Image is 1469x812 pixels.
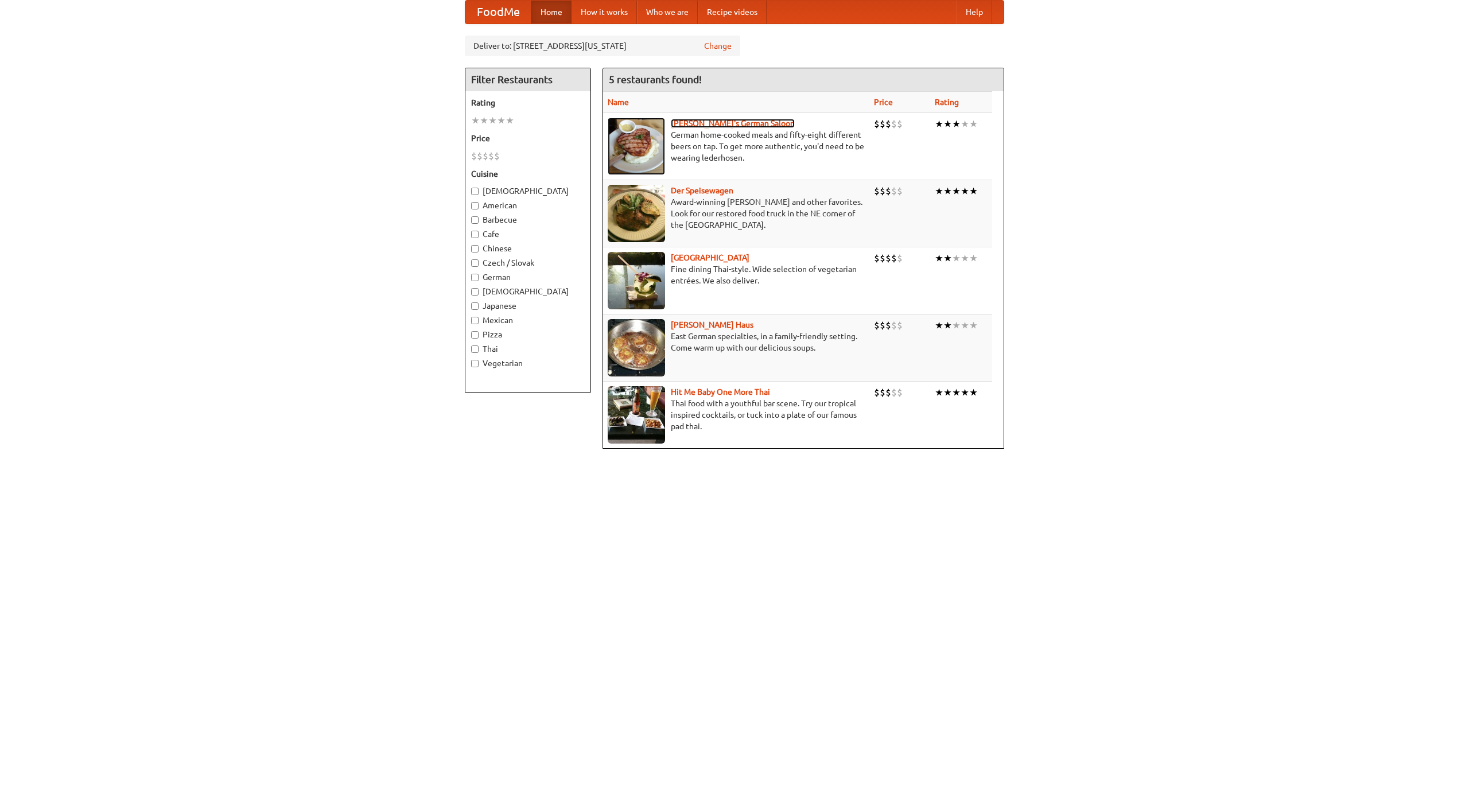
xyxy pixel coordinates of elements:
img: speisewagen.jpg [608,185,665,242]
li: ★ [943,118,952,130]
li: ★ [935,118,943,130]
input: German [471,274,479,281]
a: Der Speisewagen [671,186,733,195]
li: $ [897,386,903,399]
p: Thai food with a youthful bar scene. Try our tropical inspired cocktails, or tuck into a plate of... [608,398,865,432]
li: ★ [935,252,943,265]
li: $ [874,185,880,197]
a: Price [874,98,893,107]
li: ★ [961,319,969,332]
li: $ [885,319,891,332]
li: ★ [943,185,952,197]
li: ★ [497,114,506,127]
li: $ [880,319,885,332]
p: Fine dining Thai-style. Wide selection of vegetarian entrées. We also deliver. [608,263,865,286]
li: ★ [961,185,969,197]
li: $ [880,252,885,265]
li: $ [897,185,903,197]
li: $ [885,386,891,399]
b: [GEOGRAPHIC_DATA] [671,253,749,262]
li: ★ [952,185,961,197]
li: $ [897,319,903,332]
li: $ [494,150,500,162]
li: ★ [935,319,943,332]
li: $ [891,252,897,265]
img: esthers.jpg [608,118,665,175]
li: $ [891,185,897,197]
input: Chinese [471,245,479,252]
label: Pizza [471,329,585,340]
li: ★ [935,185,943,197]
li: $ [874,118,880,130]
li: $ [471,150,477,162]
li: $ [874,319,880,332]
li: ★ [969,319,978,332]
input: Mexican [471,317,479,324]
p: East German specialties, in a family-friendly setting. Come warm up with our delicious soups. [608,331,865,353]
li: $ [885,252,891,265]
li: ★ [969,118,978,130]
img: satay.jpg [608,252,665,309]
li: ★ [961,252,969,265]
label: Cafe [471,228,585,240]
li: $ [477,150,483,162]
li: $ [897,118,903,130]
div: Deliver to: [STREET_ADDRESS][US_STATE] [465,36,740,56]
a: Help [957,1,992,24]
h4: Filter Restaurants [465,68,590,91]
label: Chinese [471,243,585,254]
input: [DEMOGRAPHIC_DATA] [471,288,479,296]
input: Cafe [471,231,479,238]
li: $ [488,150,494,162]
li: ★ [952,118,961,130]
label: Japanese [471,300,585,312]
label: American [471,200,585,211]
li: $ [885,185,891,197]
li: $ [891,118,897,130]
li: $ [880,118,885,130]
li: ★ [952,319,961,332]
label: [DEMOGRAPHIC_DATA] [471,185,585,197]
a: [PERSON_NAME] Haus [671,320,753,329]
input: Thai [471,345,479,353]
li: $ [874,252,880,265]
li: ★ [961,118,969,130]
a: Change [704,40,732,52]
label: Thai [471,343,585,355]
li: ★ [471,114,480,127]
label: Czech / Slovak [471,257,585,269]
li: ★ [952,386,961,399]
li: ★ [961,386,969,399]
label: German [471,271,585,283]
li: ★ [969,386,978,399]
li: ★ [480,114,488,127]
h5: Cuisine [471,168,585,180]
li: ★ [506,114,514,127]
li: ★ [935,386,943,399]
a: Who we are [637,1,698,24]
li: $ [885,118,891,130]
a: [PERSON_NAME]'s German Saloon [671,119,795,128]
li: $ [897,252,903,265]
input: Pizza [471,331,479,339]
label: Mexican [471,314,585,326]
b: Hit Me Baby One More Thai [671,387,770,397]
a: Home [531,1,572,24]
input: Barbecue [471,216,479,224]
li: $ [891,386,897,399]
li: ★ [943,319,952,332]
input: [DEMOGRAPHIC_DATA] [471,188,479,195]
input: Vegetarian [471,360,479,367]
h5: Price [471,133,585,144]
p: German home-cooked meals and fifty-eight different beers on tap. To get more authentic, you'd nee... [608,129,865,164]
li: ★ [952,252,961,265]
li: ★ [969,185,978,197]
img: kohlhaus.jpg [608,319,665,376]
a: Name [608,98,629,107]
a: Rating [935,98,959,107]
label: [DEMOGRAPHIC_DATA] [471,286,585,297]
li: ★ [488,114,497,127]
li: $ [880,386,885,399]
